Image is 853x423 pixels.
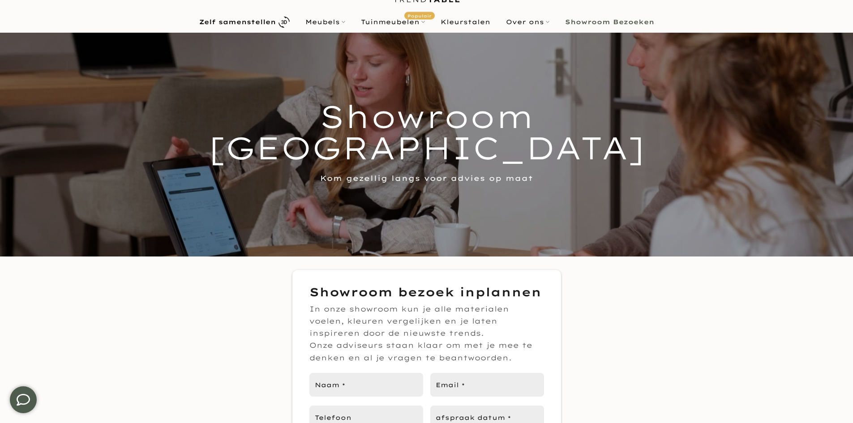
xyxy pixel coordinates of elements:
[557,17,662,27] a: Showroom Bezoeken
[191,14,297,30] a: Zelf samenstellen
[565,19,654,25] b: Showroom Bezoeken
[309,303,544,340] p: In onze showroom kun je alle materialen voelen, kleuren vergelijken en je laten inspireren door d...
[297,17,353,27] a: Meubels
[433,17,498,27] a: Kleurstalen
[353,17,433,27] a: TuinmeubelenPopulair
[1,377,46,422] iframe: toggle-frame
[404,12,435,20] span: Populair
[498,17,557,27] a: Over ons
[309,283,544,301] h3: Showroom bezoek inplannen
[199,19,276,25] b: Zelf samenstellen
[309,339,544,363] p: Onze adviseurs staan klaar om met je mee te denken en al je vragen te beantwoorden.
